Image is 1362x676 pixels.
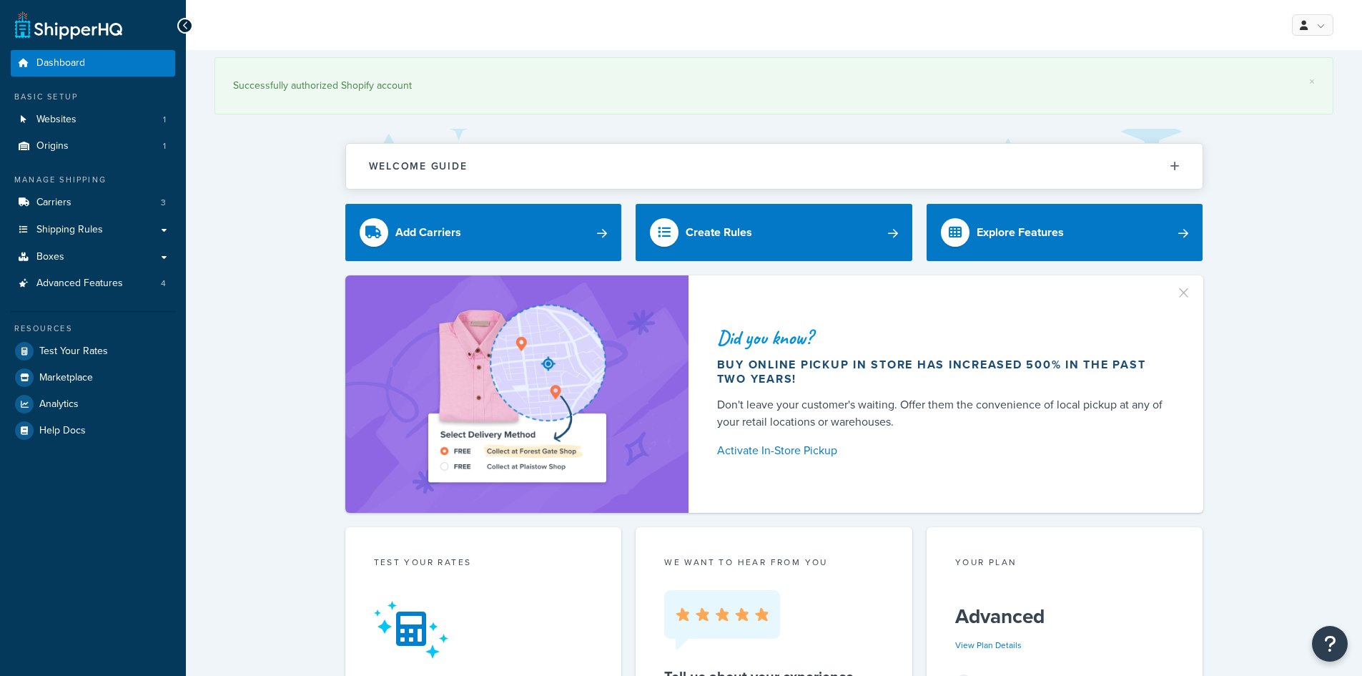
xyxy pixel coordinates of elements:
div: Basic Setup [11,91,175,103]
div: Create Rules [686,222,752,243]
li: Websites [11,107,175,133]
li: Advanced Features [11,270,175,297]
div: Manage Shipping [11,174,175,186]
a: Analytics [11,391,175,417]
span: Marketplace [39,372,93,384]
a: Explore Features [927,204,1203,261]
a: Dashboard [11,50,175,77]
h2: Welcome Guide [369,161,468,172]
div: Did you know? [717,328,1169,348]
span: Carriers [36,197,71,209]
a: Carriers3 [11,190,175,216]
a: Create Rules [636,204,912,261]
span: Websites [36,114,77,126]
div: Successfully authorized Shopify account [233,76,1315,96]
span: 1 [163,140,166,152]
a: Activate In-Store Pickup [717,441,1169,461]
a: Shipping Rules [11,217,175,243]
span: Test Your Rates [39,346,108,358]
span: Boxes [36,251,64,263]
div: Resources [11,323,175,335]
img: ad-shirt-map-b0359fc47e01cab431d101c4b569394f6a03f54285957d908178d52f29eb9668.png [388,297,646,491]
button: Open Resource Center [1312,626,1348,662]
span: Dashboard [36,57,85,69]
a: Help Docs [11,418,175,444]
a: Add Carriers [345,204,622,261]
span: Help Docs [39,425,86,437]
a: Marketplace [11,365,175,391]
span: Advanced Features [36,278,123,290]
a: Origins1 [11,133,175,160]
a: × [1309,76,1315,87]
div: Add Carriers [395,222,461,243]
a: Test Your Rates [11,338,175,364]
div: Your Plan [955,556,1175,572]
a: Advanced Features4 [11,270,175,297]
a: Boxes [11,244,175,270]
span: Origins [36,140,69,152]
span: Shipping Rules [36,224,103,236]
button: Welcome Guide [346,144,1203,189]
p: we want to hear from you [664,556,884,569]
a: Websites1 [11,107,175,133]
span: Analytics [39,398,79,411]
div: Explore Features [977,222,1064,243]
span: 1 [163,114,166,126]
div: Test your rates [374,556,593,572]
a: View Plan Details [955,639,1022,652]
div: Don't leave your customer's waiting. Offer them the convenience of local pickup at any of your re... [717,396,1169,431]
div: Buy online pickup in store has increased 500% in the past two years! [717,358,1169,386]
li: Carriers [11,190,175,216]
span: 3 [161,197,166,209]
span: 4 [161,278,166,290]
li: Origins [11,133,175,160]
h5: Advanced [955,605,1175,628]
